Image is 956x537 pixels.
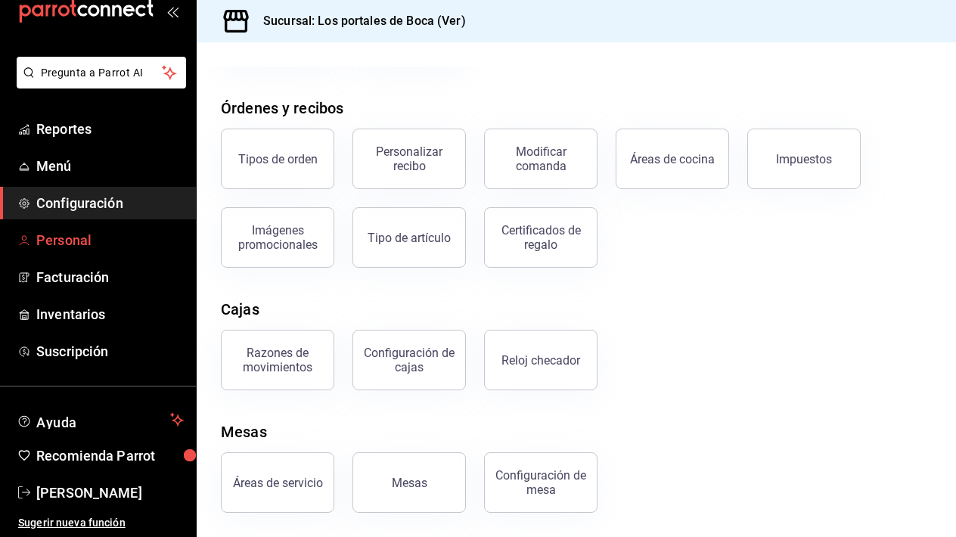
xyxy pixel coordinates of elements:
div: Imágenes promocionales [231,223,324,252]
button: Personalizar recibo [352,129,466,189]
div: Configuración de mesa [494,468,588,497]
button: Configuración de cajas [352,330,466,390]
div: Razones de movimientos [231,346,324,374]
button: Mesas [352,452,466,513]
div: Tipo de artículo [368,231,451,245]
div: Tipos de orden [238,152,318,166]
div: Órdenes y recibos [221,97,343,120]
button: Configuración de mesa [484,452,597,513]
span: [PERSON_NAME] [36,483,184,503]
span: Personal [36,230,184,250]
span: Ayuda [36,411,164,429]
span: Facturación [36,267,184,287]
button: Áreas de servicio [221,452,334,513]
div: Reloj checador [501,353,580,368]
span: Suscripción [36,341,184,362]
button: Áreas de cocina [616,129,729,189]
span: Sugerir nueva función [18,515,184,531]
button: Certificados de regalo [484,207,597,268]
span: Menú [36,156,184,176]
button: Reloj checador [484,330,597,390]
span: Pregunta a Parrot AI [41,65,163,81]
div: Mesas [221,421,267,443]
span: Recomienda Parrot [36,445,184,466]
div: Mesas [392,476,427,490]
div: Áreas de cocina [630,152,715,166]
div: Impuestos [776,152,832,166]
button: Impuestos [747,129,861,189]
a: Pregunta a Parrot AI [11,76,186,92]
span: Inventarios [36,304,184,324]
button: open_drawer_menu [166,5,178,17]
div: Cajas [221,298,259,321]
button: Modificar comanda [484,129,597,189]
div: Personalizar recibo [362,144,456,173]
button: Razones de movimientos [221,330,334,390]
span: Reportes [36,119,184,139]
h3: Sucursal: Los portales de Boca (Ver) [251,12,466,30]
div: Áreas de servicio [233,476,323,490]
div: Configuración de cajas [362,346,456,374]
div: Modificar comanda [494,144,588,173]
button: Pregunta a Parrot AI [17,57,186,88]
span: Configuración [36,193,184,213]
div: Certificados de regalo [494,223,588,252]
button: Imágenes promocionales [221,207,334,268]
button: Tipos de orden [221,129,334,189]
button: Tipo de artículo [352,207,466,268]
